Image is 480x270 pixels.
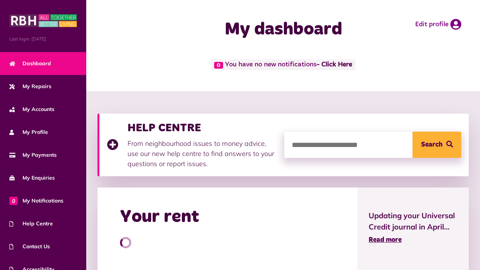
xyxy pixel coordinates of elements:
[9,13,77,28] img: MyRBH
[211,59,355,70] span: You have no new notifications
[9,174,55,182] span: My Enquiries
[9,196,18,205] span: 0
[9,82,51,90] span: My Repairs
[412,132,461,158] button: Search
[9,243,50,250] span: Contact Us
[369,210,457,232] span: Updating your Universal Credit journal in April...
[421,132,442,158] span: Search
[9,105,54,113] span: My Accounts
[9,36,77,42] span: Last login: [DATE]
[316,61,352,68] a: - Click Here
[214,62,223,69] span: 0
[192,19,374,40] h1: My dashboard
[127,121,277,135] h3: HELP CENTRE
[9,151,57,159] span: My Payments
[369,210,457,245] a: Updating your Universal Credit journal in April... Read more
[9,220,53,228] span: Help Centre
[415,19,461,30] a: Edit profile
[369,237,402,243] span: Read more
[9,128,48,136] span: My Profile
[120,206,199,228] h2: Your rent
[9,197,63,205] span: My Notifications
[127,138,277,169] p: From neighbourhood issues to money advice, use our new help centre to find answers to your questi...
[9,60,51,67] span: Dashboard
